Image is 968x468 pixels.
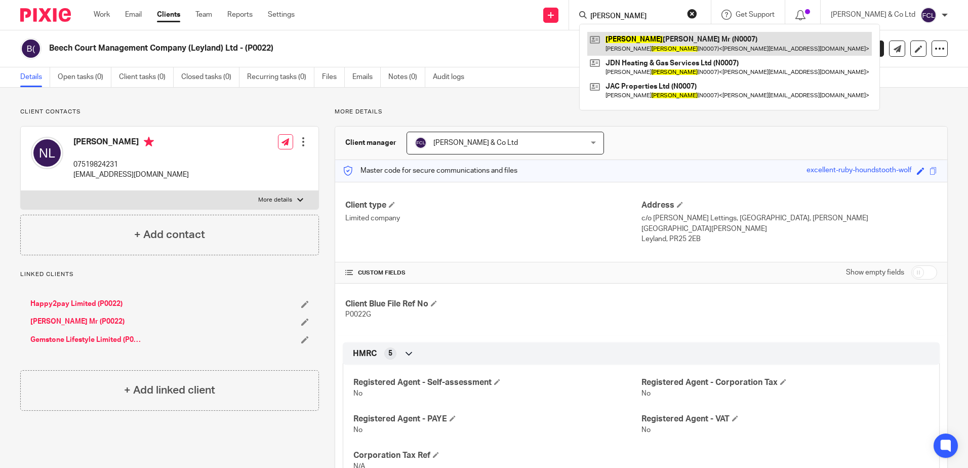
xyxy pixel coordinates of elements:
img: Pixie [20,8,71,22]
h4: Corporation Tax Ref [353,450,641,461]
i: Primary [144,137,154,147]
h4: Registered Agent - PAYE [353,414,641,424]
p: More details [258,196,292,204]
a: Happy2pay Limited (P0022) [30,299,123,309]
h4: Client type [345,200,641,211]
a: Notes (0) [388,67,425,87]
h3: Client manager [345,138,396,148]
span: Get Support [736,11,775,18]
a: Client tasks (0) [119,67,174,87]
p: Leyland, PR25 2EB [641,234,937,244]
p: [PERSON_NAME] & Co Ltd [831,10,915,20]
p: c/o [PERSON_NAME] Lettings, [GEOGRAPHIC_DATA], [PERSON_NAME][GEOGRAPHIC_DATA][PERSON_NAME] [641,213,937,234]
p: Master code for secure communications and files [343,166,517,176]
h4: Registered Agent - Corporation Tax [641,377,929,388]
a: Details [20,67,50,87]
a: Team [195,10,212,20]
a: Email [125,10,142,20]
span: No [353,426,362,434]
span: 5 [388,348,392,359]
h4: + Add contact [134,227,205,243]
h4: CUSTOM FIELDS [345,269,641,277]
label: Show empty fields [846,267,904,278]
span: No [641,426,651,434]
p: [EMAIL_ADDRESS][DOMAIN_NAME] [73,170,189,180]
a: [PERSON_NAME] Mr (P0022) [30,317,125,327]
p: Limited company [345,213,641,223]
a: Work [94,10,110,20]
a: Settings [268,10,295,20]
span: No [353,390,362,397]
img: svg%3E [920,7,937,23]
h4: [PERSON_NAME] [73,137,189,149]
img: svg%3E [31,137,63,169]
a: Closed tasks (0) [181,67,239,87]
a: Open tasks (0) [58,67,111,87]
a: Gemstone Lifestyle Limited (P0022) [30,335,142,345]
div: excellent-ruby-houndstooth-wolf [806,165,912,177]
p: 07519824231 [73,160,189,170]
h4: Registered Agent - Self-assessment [353,377,641,388]
input: Search [589,12,680,21]
img: svg%3E [415,137,427,149]
button: Clear [687,9,697,19]
h4: Client Blue File Ref No [345,299,641,309]
a: Files [322,67,345,87]
img: svg%3E [20,38,42,59]
p: Linked clients [20,270,319,279]
span: No [641,390,651,397]
a: Clients [157,10,180,20]
span: HMRC [353,348,377,359]
span: [PERSON_NAME] & Co Ltd [433,139,518,146]
h2: Beech Court Management Company (Leyland) Ltd - (P0022) [49,43,658,54]
a: Recurring tasks (0) [247,67,314,87]
p: More details [335,108,948,116]
a: Reports [227,10,253,20]
a: Emails [352,67,381,87]
a: Audit logs [433,67,472,87]
span: P0022G [345,311,371,318]
h4: + Add linked client [124,382,215,398]
p: Client contacts [20,108,319,116]
h4: Registered Agent - VAT [641,414,929,424]
h4: Address [641,200,937,211]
